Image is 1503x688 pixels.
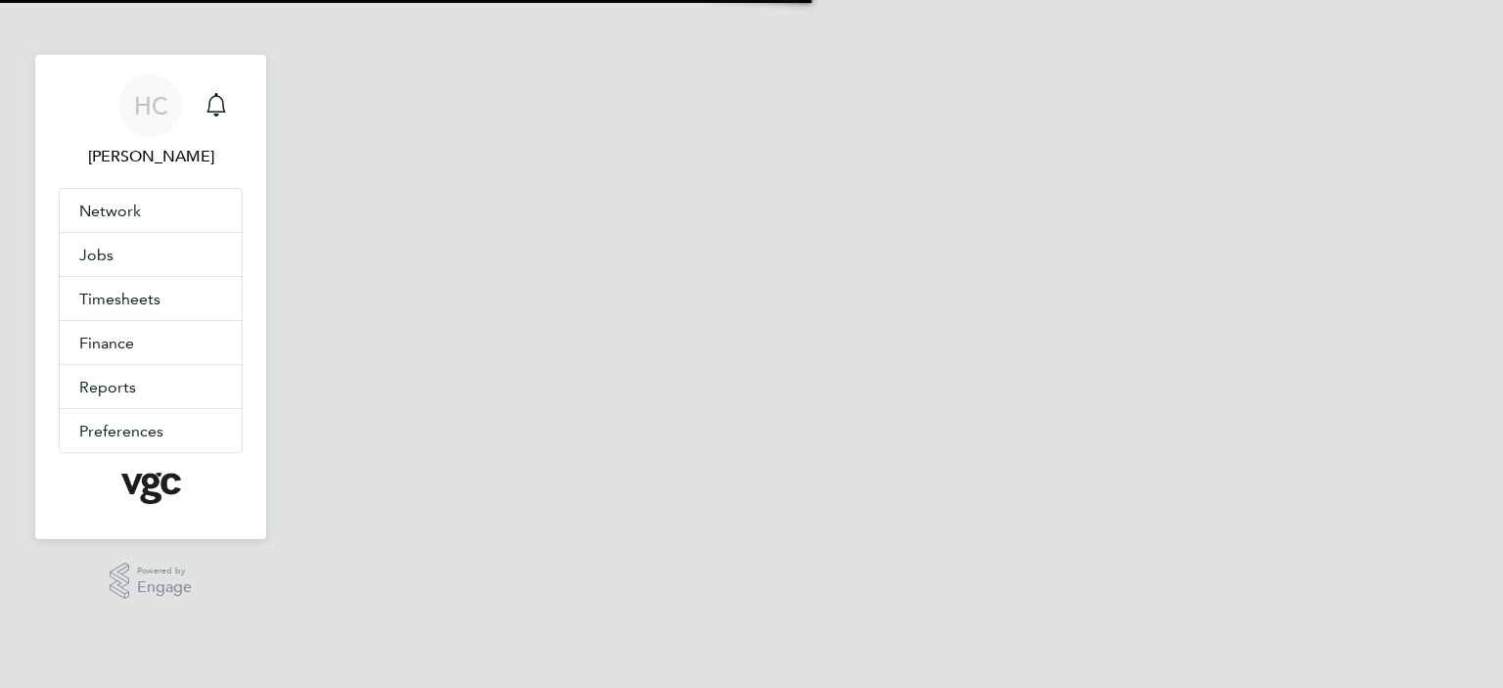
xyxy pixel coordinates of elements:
[79,246,114,264] span: Jobs
[59,473,243,504] a: Go to home page
[137,579,192,596] span: Engage
[79,202,141,220] span: Network
[60,189,242,232] button: Network
[60,277,242,320] button: Timesheets
[79,290,160,308] span: Timesheets
[79,378,136,396] span: Reports
[59,145,243,168] span: Heena Chatrath
[79,334,134,352] span: Finance
[79,422,163,440] span: Preferences
[121,473,181,504] img: vgcgroup-logo-retina.png
[60,233,242,276] button: Jobs
[59,74,243,168] a: HC[PERSON_NAME]
[110,563,193,600] a: Powered byEngage
[137,563,192,579] span: Powered by
[134,93,168,118] span: HC
[60,321,242,364] button: Finance
[60,365,242,408] button: Reports
[60,409,242,452] button: Preferences
[35,55,266,539] nav: Main navigation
